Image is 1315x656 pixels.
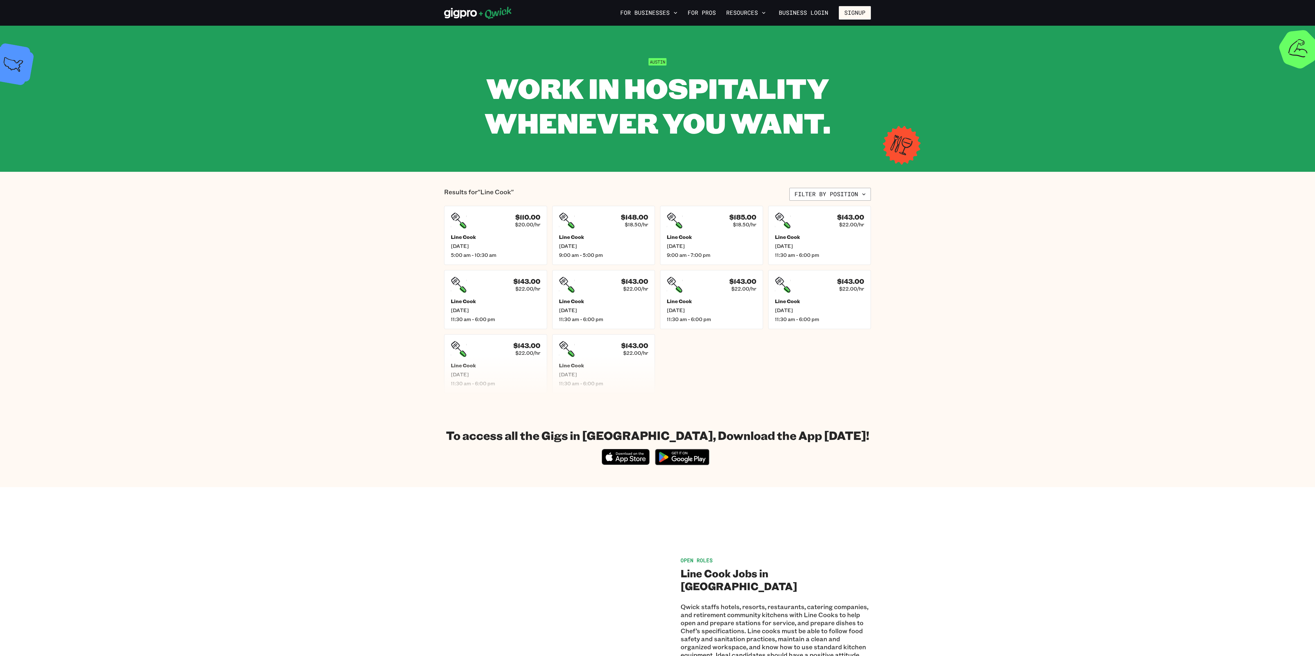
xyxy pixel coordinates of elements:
[768,270,871,329] a: $143.00$22.00/hrLine Cook[DATE]11:30 am - 6:00 pm
[623,285,648,292] span: $22.00/hr
[839,221,864,228] span: $22.00/hr
[775,298,864,304] h5: Line Cook
[559,362,649,369] h5: Line Cook
[444,188,514,201] p: Results for "Line Cook"
[552,334,655,393] a: $143.00$22.00/hrLine Cook[DATE]11:30 am - 6:00 pm
[733,221,756,228] span: $18.50/hr
[559,380,649,387] span: 11:30 am - 6:00 pm
[667,298,756,304] h5: Line Cook
[451,316,540,322] span: 11:30 am - 6:00 pm
[649,58,666,66] span: Austin
[451,362,540,369] h5: Line Cook
[451,298,540,304] h5: Line Cook
[773,6,834,20] a: Business Login
[451,252,540,258] span: 5:00 am - 10:30 am
[559,307,649,313] span: [DATE]
[559,243,649,249] span: [DATE]
[775,252,864,258] span: 11:30 am - 6:00 pm
[724,7,768,18] button: Resources
[621,213,648,221] h4: $148.00
[681,567,871,592] h2: Line Cook Jobs in [GEOGRAPHIC_DATA]
[451,243,540,249] span: [DATE]
[451,307,540,313] span: [DATE]
[515,350,540,356] span: $22.00/hr
[513,342,540,350] h4: $143.00
[446,428,869,442] h1: To access all the Gigs in [GEOGRAPHIC_DATA], Download the App [DATE]!
[602,459,650,466] a: Download on the App Store
[625,221,648,228] span: $18.50/hr
[731,285,756,292] span: $22.00/hr
[667,307,756,313] span: [DATE]
[667,252,756,258] span: 9:00 am - 7:00 pm
[559,234,649,240] h5: Line Cook
[775,307,864,313] span: [DATE]
[789,188,871,201] button: Filter by position
[775,243,864,249] span: [DATE]
[837,277,864,285] h4: $143.00
[660,206,763,265] a: $185.00$18.50/hrLine Cook[DATE]9:00 am - 7:00 pm
[559,316,649,322] span: 11:30 am - 6:00 pm
[839,285,864,292] span: $22.00/hr
[513,277,540,285] h4: $143.00
[621,277,648,285] h4: $143.00
[729,213,756,221] h4: $185.00
[837,213,864,221] h4: $143.00
[559,371,649,378] span: [DATE]
[660,270,763,329] a: $143.00$22.00/hrLine Cook[DATE]11:30 am - 6:00 pm
[515,285,540,292] span: $22.00/hr
[729,277,756,285] h4: $143.00
[451,234,540,240] h5: Line Cook
[621,342,648,350] h4: $143.00
[685,7,718,18] a: For Pros
[444,270,547,329] a: $143.00$22.00/hrLine Cook[DATE]11:30 am - 6:00 pm
[451,371,540,378] span: [DATE]
[667,234,756,240] h5: Line Cook
[552,206,655,265] a: $148.00$18.50/hrLine Cook[DATE]9:00 am - 5:00 pm
[552,270,655,329] a: $143.00$22.00/hrLine Cook[DATE]11:30 am - 6:00 pm
[559,252,649,258] span: 9:00 am - 5:00 pm
[623,350,648,356] span: $22.00/hr
[681,557,713,564] span: Open Roles
[768,206,871,265] a: $143.00$22.00/hrLine Cook[DATE]11:30 am - 6:00 pm
[515,213,540,221] h4: $110.00
[839,6,871,20] button: Signup
[444,334,547,393] a: $143.00$22.00/hrLine Cook[DATE]11:30 am - 6:00 pm
[444,206,547,265] a: $110.00$20.00/hrLine Cook[DATE]5:00 am - 10:30 am
[515,221,540,228] span: $20.00/hr
[775,316,864,322] span: 11:30 am - 6:00 pm
[775,234,864,240] h5: Line Cook
[451,380,540,387] span: 11:30 am - 6:00 pm
[618,7,680,18] button: For Businesses
[651,445,713,469] img: Get it on Google Play
[485,69,830,141] span: WORK IN HOSPITALITY WHENEVER YOU WANT.
[667,243,756,249] span: [DATE]
[667,316,756,322] span: 11:30 am - 6:00 pm
[559,298,649,304] h5: Line Cook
